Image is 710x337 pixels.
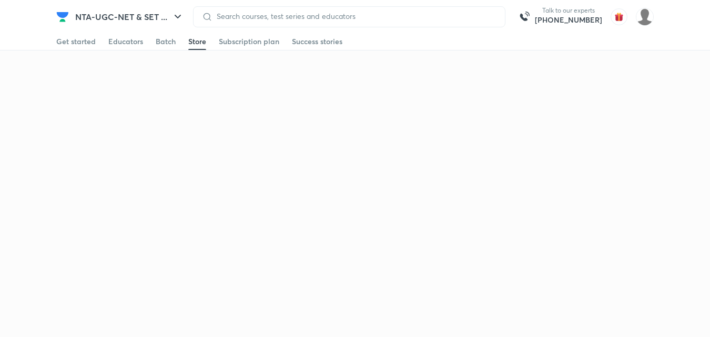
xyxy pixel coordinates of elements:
img: avatar [611,8,627,25]
div: Store [188,36,206,47]
a: Store [188,33,206,50]
a: Educators [108,33,143,50]
input: Search courses, test series and educators [212,12,496,21]
div: Educators [108,36,143,47]
div: Subscription plan [219,36,279,47]
a: Success stories [292,33,342,50]
a: [PHONE_NUMBER] [535,15,602,25]
img: renuka [636,8,654,26]
div: Get started [56,36,96,47]
a: Subscription plan [219,33,279,50]
p: Talk to our experts [535,6,602,15]
button: NTA-UGC-NET & SET ... [69,6,190,27]
img: call-us [514,6,535,27]
div: Batch [156,36,176,47]
a: Batch [156,33,176,50]
img: Company Logo [56,11,69,23]
div: Success stories [292,36,342,47]
a: Get started [56,33,96,50]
